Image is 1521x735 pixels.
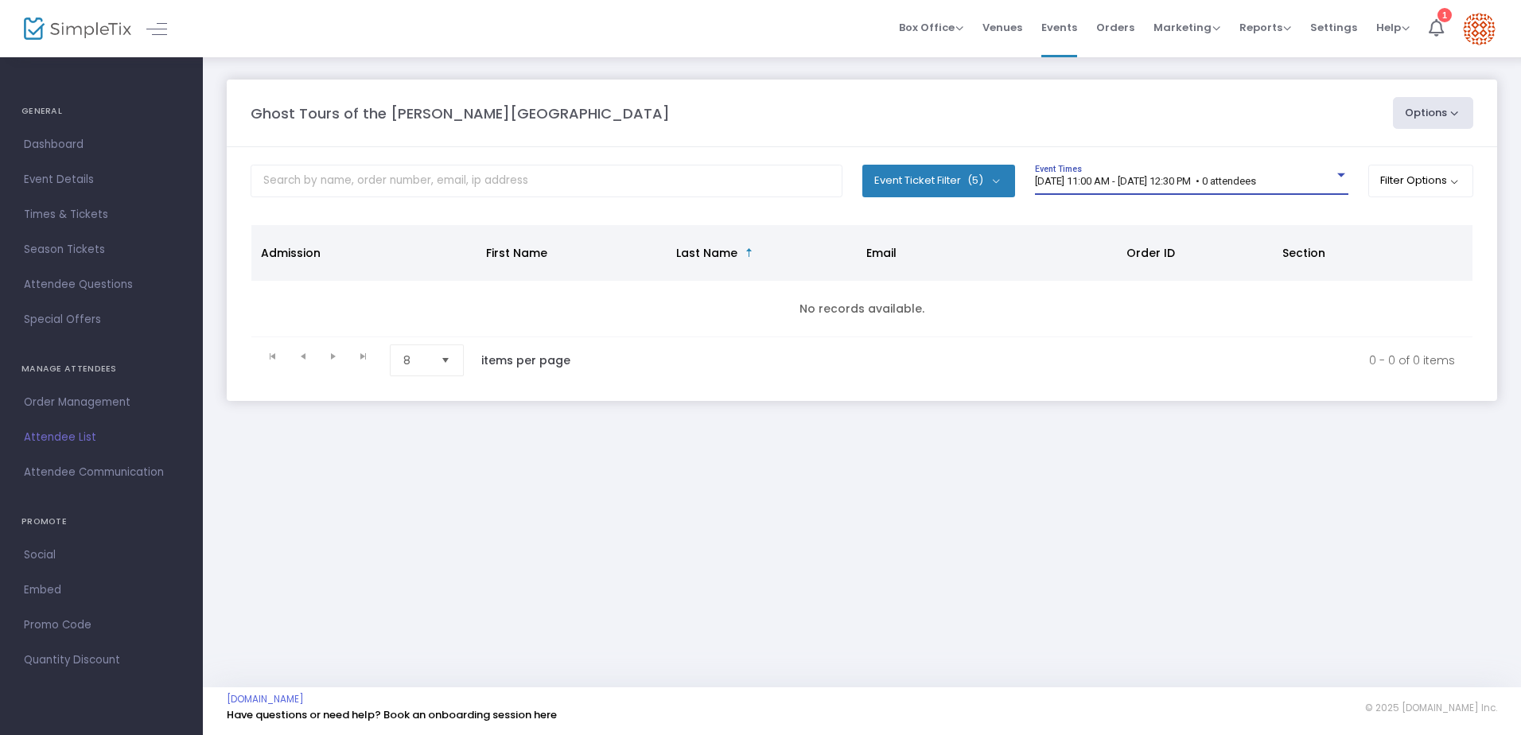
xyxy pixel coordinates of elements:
[24,274,179,295] span: Attendee Questions
[24,392,179,413] span: Order Management
[24,615,179,636] span: Promo Code
[227,707,557,722] a: Have questions or need help? Book an onboarding session here
[1376,20,1410,35] span: Help
[24,650,179,671] span: Quantity Discount
[1041,7,1077,48] span: Events
[24,580,179,601] span: Embed
[1437,8,1452,22] div: 1
[227,693,304,706] a: [DOMAIN_NAME]
[481,352,570,368] label: items per page
[251,225,1472,337] div: Data table
[434,345,457,375] button: Select
[1282,245,1325,261] span: Section
[1035,175,1256,187] span: [DATE] 11:00 AM - [DATE] 12:30 PM • 0 attendees
[1153,20,1220,35] span: Marketing
[1310,7,1357,48] span: Settings
[862,165,1015,196] button: Event Ticket Filter(5)
[982,7,1022,48] span: Venues
[743,247,756,259] span: Sortable
[24,239,179,260] span: Season Tickets
[486,245,547,261] span: First Name
[967,174,983,187] span: (5)
[21,353,181,385] h4: MANAGE ATTENDEES
[21,506,181,538] h4: PROMOTE
[604,344,1455,376] kendo-pager-info: 0 - 0 of 0 items
[24,204,179,225] span: Times & Tickets
[1365,702,1497,714] span: © 2025 [DOMAIN_NAME] Inc.
[24,169,179,190] span: Event Details
[251,103,670,124] m-panel-title: Ghost Tours of the [PERSON_NAME][GEOGRAPHIC_DATA]
[261,245,321,261] span: Admission
[1239,20,1291,35] span: Reports
[676,245,737,261] span: Last Name
[403,352,428,368] span: 8
[1126,245,1175,261] span: Order ID
[1096,7,1134,48] span: Orders
[251,165,842,197] input: Search by name, order number, email, ip address
[21,95,181,127] h4: GENERAL
[866,245,897,261] span: Email
[24,545,179,566] span: Social
[899,20,963,35] span: Box Office
[1368,165,1474,196] button: Filter Options
[24,462,179,483] span: Attendee Communication
[1393,97,1474,129] button: Options
[24,134,179,155] span: Dashboard
[24,427,179,448] span: Attendee List
[24,309,179,330] span: Special Offers
[251,281,1472,337] td: No records available.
